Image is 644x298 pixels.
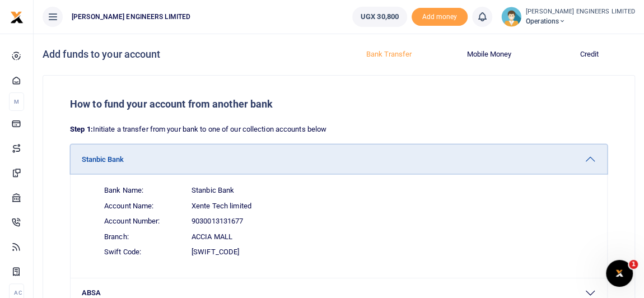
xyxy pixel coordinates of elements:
[412,12,468,20] a: Add money
[526,7,635,17] small: [PERSON_NAME] ENGINEERS LIMITED
[361,11,399,22] span: UGX 30,800
[10,11,24,24] img: logo-small
[192,201,251,212] span: Xente Tech limited
[346,45,432,63] button: Bank Transfer
[67,12,195,22] span: [PERSON_NAME] ENGINEERS LIMITED
[71,145,607,174] button: Stanbic Bank
[104,216,183,227] span: Account Number:
[412,8,468,26] span: Add money
[606,260,633,287] iframe: Intercom live chat
[10,12,24,21] a: logo-small logo-large logo-large
[104,231,183,243] span: Branch:
[501,7,521,27] img: profile-user
[352,7,407,27] a: UGX 30,800
[192,246,239,258] span: [SWIFT_CODE]
[70,124,608,136] p: Initiate a transfer from your bank to one of our collection accounts below
[546,45,633,63] button: Credit
[192,185,234,196] span: Stanbic Bank
[104,185,183,196] span: Bank Name:
[526,16,635,26] span: Operations
[412,8,468,26] li: Toup your wallet
[43,48,334,60] h4: Add funds to your account
[70,98,608,110] h5: How to fund your account from another bank
[192,231,232,243] span: Accia Mall
[192,216,243,227] span: 9030013131677
[104,246,183,258] span: Swift Code:
[446,45,533,63] button: Mobile Money
[70,125,93,133] strong: Step 1:
[501,7,635,27] a: profile-user [PERSON_NAME] ENGINEERS LIMITED Operations
[348,7,412,27] li: Wallet ballance
[629,260,638,269] span: 1
[9,92,24,111] li: M
[104,201,183,212] span: Account Name:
